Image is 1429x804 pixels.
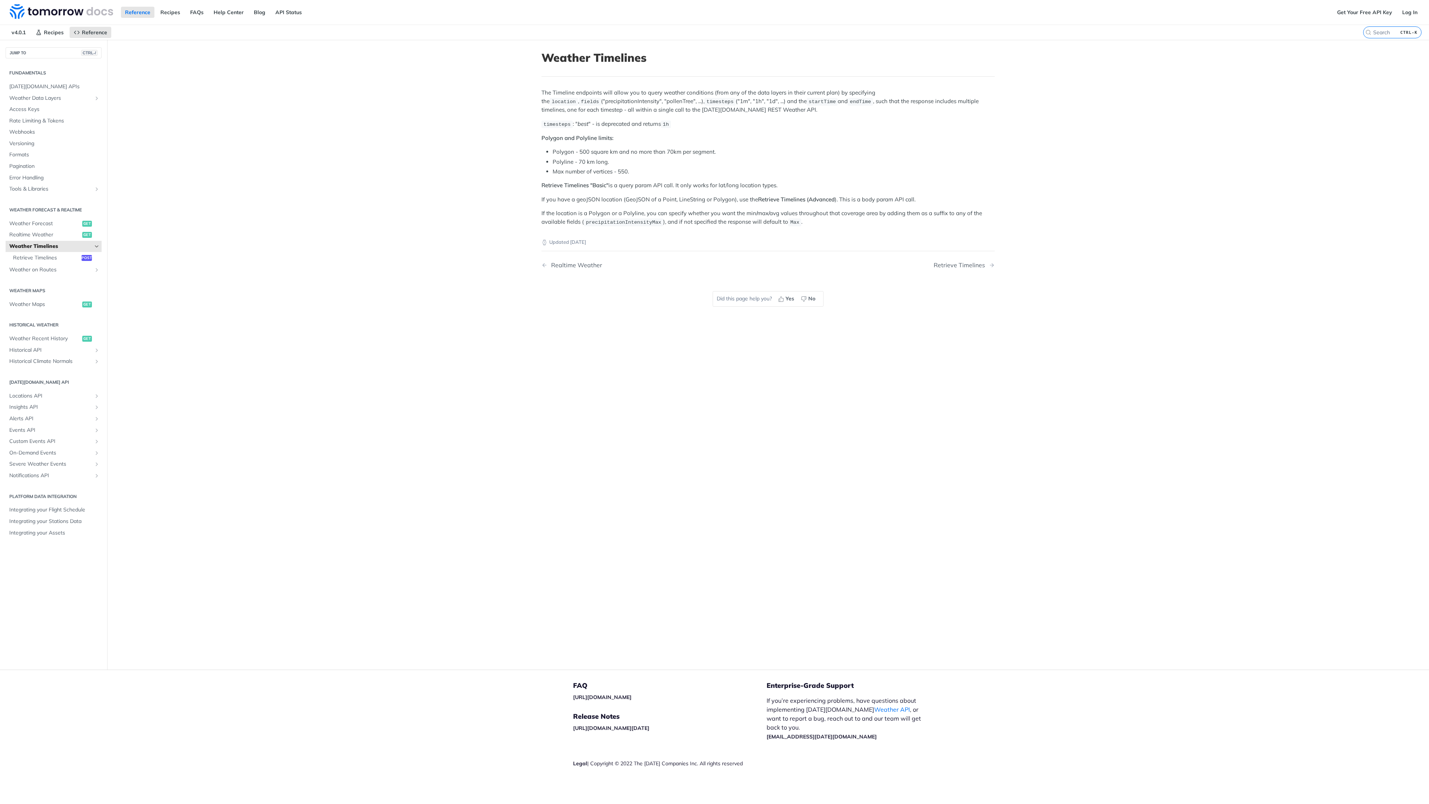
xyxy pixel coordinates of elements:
span: startTime [809,99,836,105]
a: Pagination [6,161,102,172]
li: Polygon - 500 square km and no more than 70km per segment. [553,148,995,156]
span: Severe Weather Events [9,460,92,468]
a: Recipes [156,7,184,18]
a: Legal [573,760,587,767]
button: Show subpages for Custom Events API [94,438,100,444]
a: Next Page: Retrieve Timelines [934,262,995,269]
a: Log In [1398,7,1422,18]
h2: [DATE][DOMAIN_NAME] API [6,379,102,386]
li: Polyline - 70 km long. [553,158,995,166]
button: Show subpages for On-Demand Events [94,450,100,456]
button: Show subpages for Insights API [94,404,100,410]
button: Show subpages for Events API [94,427,100,433]
span: Historical Climate Normals [9,358,92,365]
a: Historical Climate NormalsShow subpages for Historical Climate Normals [6,356,102,367]
span: Realtime Weather [9,231,80,239]
a: Weather Data LayersShow subpages for Weather Data Layers [6,93,102,104]
span: Weather Timelines [9,243,92,250]
p: Updated [DATE] [541,239,995,246]
span: Events API [9,427,92,434]
p: If the location is a Polygon or a Polyline, you can specify whether you want the min/max/avg valu... [541,209,995,226]
a: [EMAIL_ADDRESS][DATE][DOMAIN_NAME] [767,733,877,740]
span: fields [581,99,599,105]
span: precipitationIntensityMax [586,220,661,225]
a: Get Your Free API Key [1333,7,1396,18]
span: CTRL-/ [81,50,97,56]
span: Insights API [9,403,92,411]
button: JUMP TOCTRL-/ [6,47,102,58]
a: Previous Page: Realtime Weather [541,262,736,269]
span: Weather Data Layers [9,95,92,102]
a: Realtime Weatherget [6,229,102,240]
div: | Copyright © 2022 The [DATE] Companies Inc. All rights reserved [573,760,767,767]
span: get [82,221,92,227]
span: Webhooks [9,128,100,136]
a: Historical APIShow subpages for Historical API [6,345,102,356]
a: Access Keys [6,104,102,115]
span: Formats [9,151,100,159]
svg: Search [1365,29,1371,35]
span: timesteps [706,99,733,105]
a: Help Center [210,7,248,18]
button: Show subpages for Historical Climate Normals [94,358,100,364]
a: Tools & LibrariesShow subpages for Tools & Libraries [6,184,102,195]
nav: Pagination Controls [541,254,995,276]
span: Max [790,220,799,225]
a: Custom Events APIShow subpages for Custom Events API [6,436,102,447]
a: Severe Weather EventsShow subpages for Severe Weather Events [6,459,102,470]
button: Show subpages for Notifications API [94,473,100,479]
a: Alerts APIShow subpages for Alerts API [6,413,102,424]
span: get [82,232,92,238]
a: Webhooks [6,127,102,138]
p: If you have a geoJSON location (GeoJSON of a Point, LineString or Polygon), use the ). This is a ... [541,195,995,204]
a: [URL][DOMAIN_NAME] [573,694,632,701]
span: Weather Forecast [9,220,80,227]
span: Recipes [44,29,64,36]
strong: Retrieve Timelines "Basic" [541,182,608,189]
a: Reference [121,7,154,18]
span: get [82,301,92,307]
h1: Weather Timelines [541,51,995,64]
a: Recipes [32,27,68,38]
span: Error Handling [9,174,100,182]
span: No [808,295,815,303]
span: Historical API [9,347,92,354]
button: Show subpages for Tools & Libraries [94,186,100,192]
h2: Platform DATA integration [6,493,102,500]
button: Show subpages for Severe Weather Events [94,461,100,467]
a: Locations APIShow subpages for Locations API [6,390,102,402]
button: Hide subpages for Weather Timelines [94,243,100,249]
span: Reference [82,29,107,36]
a: Weather Forecastget [6,218,102,229]
em: best [578,120,588,127]
span: Custom Events API [9,438,92,445]
span: Weather Maps [9,301,80,308]
span: Pagination [9,163,100,170]
span: endTime [850,99,871,105]
span: timesteps [543,122,570,127]
span: Integrating your Flight Schedule [9,506,100,514]
span: Retrieve Timelines [13,254,80,262]
div: Retrieve Timelines [934,262,989,269]
span: Yes [786,295,794,303]
a: Blog [250,7,269,18]
button: Show subpages for Alerts API [94,416,100,422]
p: is a query param API call. It only works for lat/long location types. [541,181,995,190]
div: Realtime Weather [547,262,602,269]
p: : " " - is deprecated and returns [541,120,995,128]
h5: Release Notes [573,712,767,721]
p: The Timeline endpoints will allow you to query weather conditions (from any of the data layers in... [541,89,995,114]
span: [DATE][DOMAIN_NAME] APIs [9,83,100,90]
h2: Weather Maps [6,287,102,294]
a: On-Demand EventsShow subpages for On-Demand Events [6,447,102,459]
div: Did this page help you? [713,291,824,307]
a: Integrating your Stations Data [6,516,102,527]
h2: Fundamentals [6,70,102,76]
a: Weather TimelinesHide subpages for Weather Timelines [6,241,102,252]
span: Tools & Libraries [9,185,92,193]
a: Weather Recent Historyget [6,333,102,344]
a: Notifications APIShow subpages for Notifications API [6,470,102,481]
a: [DATE][DOMAIN_NAME] APIs [6,81,102,92]
strong: Retrieve Timelines (Advanced [758,196,835,203]
span: Integrating your Stations Data [9,518,100,525]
